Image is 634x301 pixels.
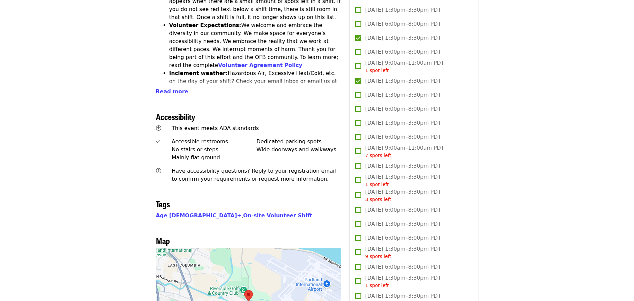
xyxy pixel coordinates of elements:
span: [DATE] 9:00am–11:00am PDT [365,144,444,159]
span: 1 spot left [365,283,389,288]
span: , [156,212,243,219]
span: [DATE] 9:00am–11:00am PDT [365,59,444,74]
a: Volunteer Agreement Policy [218,62,303,68]
span: [DATE] 1:30pm–3:30pm PDT [365,274,441,289]
span: 3 spots left [365,197,391,202]
span: [DATE] 1:30pm–3:30pm PDT [365,292,441,300]
i: check icon [156,138,161,145]
span: Have accessibility questions? Reply to your registration email to confirm your requirements or re... [172,168,336,182]
span: [DATE] 6:00pm–8:00pm PDT [365,105,441,113]
a: Age [DEMOGRAPHIC_DATA]+ [156,212,242,219]
span: [DATE] 1:30pm–3:30pm PDT [365,220,441,228]
div: No stairs or steps [172,146,257,154]
i: universal-access icon [156,125,161,131]
span: [DATE] 6:00pm–8:00pm PDT [365,263,441,271]
span: [DATE] 1:30pm–3:30pm PDT [365,162,441,170]
span: Accessibility [156,111,195,122]
span: [DATE] 1:30pm–3:30pm PDT [365,77,441,85]
span: [DATE] 1:30pm–3:30pm PDT [365,188,441,203]
span: [DATE] 1:30pm–3:30pm PDT [365,119,441,127]
strong: Volunteer Expectations: [169,22,242,28]
span: [DATE] 1:30pm–3:30pm PDT [365,6,441,14]
div: Accessible restrooms [172,138,257,146]
span: This event meets ADA standards [172,125,259,131]
span: Tags [156,198,170,210]
span: 1 spot left [365,68,389,73]
li: We welcome and embrace the diversity in our community. We make space for everyone’s accessibility... [169,21,341,69]
span: 1 spot left [365,182,389,187]
span: [DATE] 6:00pm–8:00pm PDT [365,234,441,242]
button: Read more [156,88,188,96]
span: [DATE] 6:00pm–8:00pm PDT [365,206,441,214]
span: [DATE] 1:30pm–3:30pm PDT [365,91,441,99]
span: [DATE] 1:30pm–3:30pm PDT [365,34,441,42]
span: [DATE] 6:00pm–8:00pm PDT [365,133,441,141]
li: Hazardous Air, Excessive Heat/Cold, etc. on the day of your shift? Check your email inbox or emai... [169,69,341,109]
strong: Inclement weather: [169,70,228,76]
span: [DATE] 1:30pm–3:30pm PDT [365,245,441,260]
div: Mainly flat ground [172,154,257,162]
span: Map [156,235,170,246]
div: Wide doorways and walkways [257,146,341,154]
i: question-circle icon [156,168,161,174]
div: Dedicated parking spots [257,138,341,146]
span: 9 spots left [365,254,391,259]
span: [DATE] 6:00pm–8:00pm PDT [365,20,441,28]
span: [DATE] 6:00pm–8:00pm PDT [365,48,441,56]
span: [DATE] 1:30pm–3:30pm PDT [365,173,441,188]
a: On-site Volunteer Shift [243,212,312,219]
span: Read more [156,88,188,95]
span: 7 spots left [365,153,391,158]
